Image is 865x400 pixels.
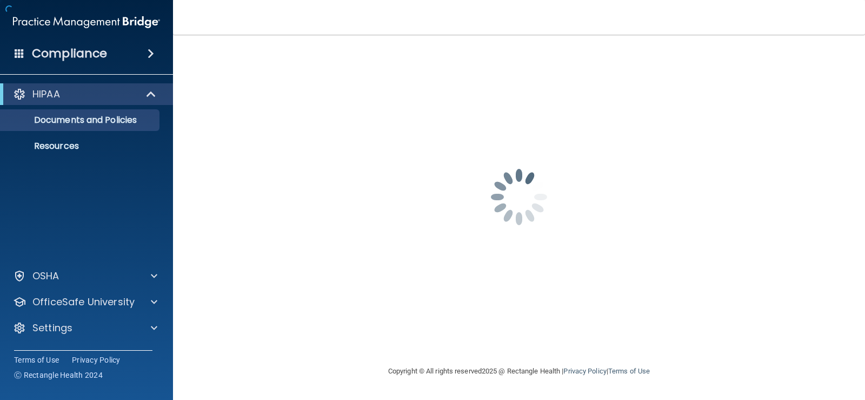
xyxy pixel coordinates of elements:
[13,11,160,33] img: PMB logo
[13,270,157,283] a: OSHA
[465,143,573,251] img: spinner.e123f6fc.gif
[7,115,155,126] p: Documents and Policies
[7,141,155,152] p: Resources
[13,296,157,309] a: OfficeSafe University
[32,46,107,61] h4: Compliance
[322,354,716,389] div: Copyright © All rights reserved 2025 @ Rectangle Health | |
[32,322,72,335] p: Settings
[32,88,60,101] p: HIPAA
[14,370,103,381] span: Ⓒ Rectangle Health 2024
[608,367,650,375] a: Terms of Use
[563,367,606,375] a: Privacy Policy
[32,296,135,309] p: OfficeSafe University
[72,355,121,365] a: Privacy Policy
[32,270,59,283] p: OSHA
[14,355,59,365] a: Terms of Use
[13,88,157,101] a: HIPAA
[13,322,157,335] a: Settings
